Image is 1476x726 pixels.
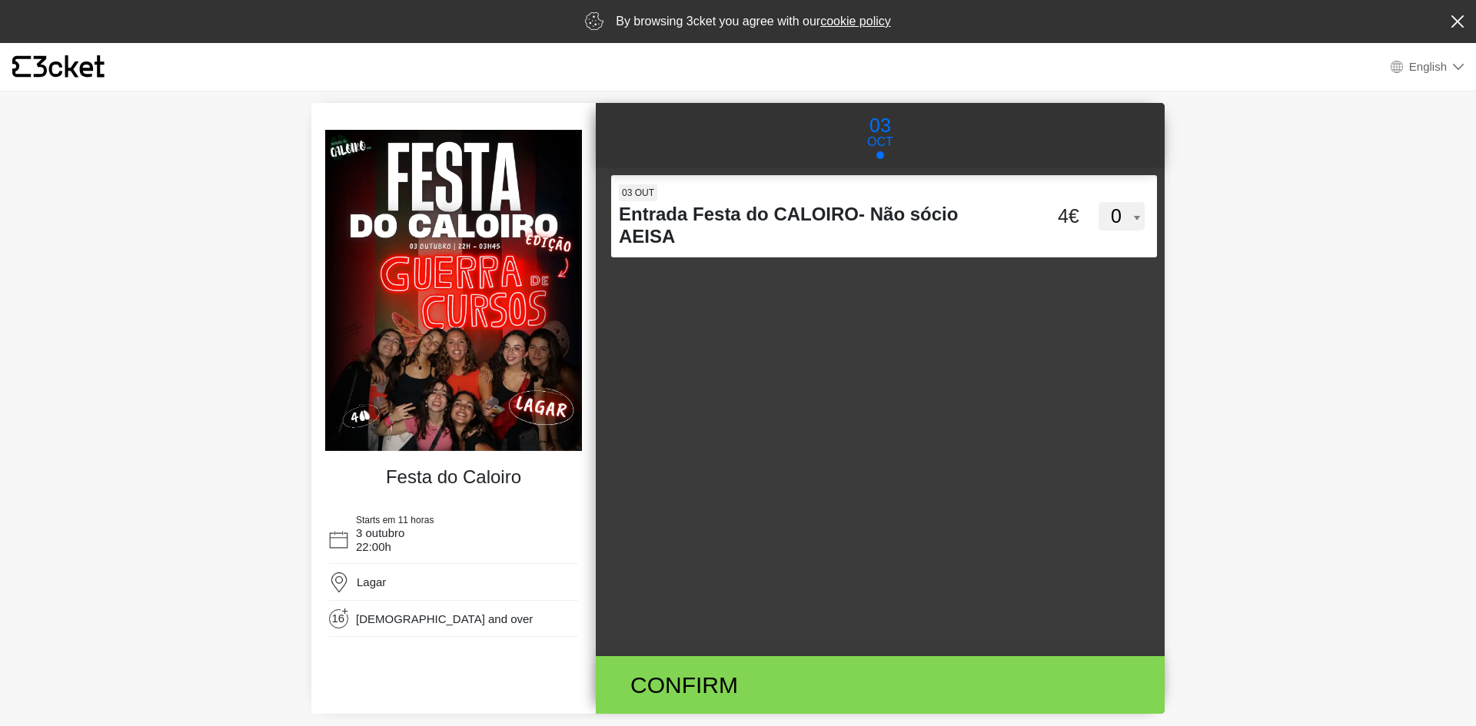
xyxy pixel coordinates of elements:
[867,133,893,151] p: Oct
[1099,202,1145,231] select: 03 out Entrada Festa do CALOIRO- Não sócio AEISA 4€
[356,526,404,553] span: 3 outubro 22:00h
[820,15,891,28] a: cookie policy
[616,12,891,31] p: By browsing 3cket you agree with our
[325,130,582,451] img: fc9bce7935e34085b9fda3ca4d5406de.webp
[867,111,893,141] p: 03
[341,607,349,615] span: +
[619,204,1006,248] h4: Entrada Festa do CALOIRO- Não sócio AEISA
[357,575,386,588] span: Lagar
[1006,202,1083,231] div: 4€
[332,612,350,629] span: 16
[356,515,434,525] span: Starts em 11 horas
[596,656,1165,714] button: Confirm
[356,612,533,626] span: [DEMOGRAPHIC_DATA] and over
[12,56,31,78] g: {' '}
[851,111,909,160] button: 03 Oct
[619,668,967,702] div: Confirm
[333,466,574,489] h4: Festa do Caloiro
[619,184,657,201] span: 03 out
